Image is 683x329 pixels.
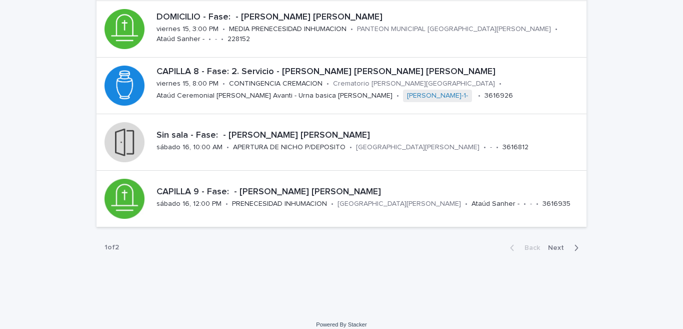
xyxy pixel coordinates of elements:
span: Next [548,244,570,251]
p: Ataúd Ceremonial [PERSON_NAME] Avanti - Urna basica [PERSON_NAME] [156,92,392,100]
a: Sin sala - Fase: - [PERSON_NAME] [PERSON_NAME]sábado 16, 10:00 AM•APERTURA DE NICHO P/DEPOSITO•[G... [96,114,586,171]
p: • [499,80,501,88]
a: CAPILLA 8 - Fase: 2. Servicio - [PERSON_NAME] [PERSON_NAME] [PERSON_NAME]viernes 15, 8:00 PM•CONT... [96,58,586,114]
a: CAPILLA 9 - Fase: - [PERSON_NAME] [PERSON_NAME]sábado 16, 12:00 PM•PRENECESIDAD INHUMACION•[GEOGR... [96,171,586,227]
p: viernes 15, 8:00 PM [156,80,218,88]
button: Back [502,243,544,252]
p: - [490,143,492,152]
p: • [536,200,538,208]
button: Next [544,243,586,252]
p: • [222,80,225,88]
p: 3616812 [502,143,528,152]
p: • [478,92,480,100]
p: Crematorio [PERSON_NAME][GEOGRAPHIC_DATA] [333,80,495,88]
p: sábado 16, 12:00 PM [156,200,221,208]
p: viernes 15, 3:00 PM [156,25,218,34]
p: • [555,25,557,34]
a: [PERSON_NAME]-1- [407,92,468,100]
p: Ataúd Sanher - [471,200,519,208]
p: CONTINGENCIA CREMACION [229,80,322,88]
p: [GEOGRAPHIC_DATA][PERSON_NAME] [337,200,461,208]
p: PANTEON MUNICIPAL [GEOGRAPHIC_DATA][PERSON_NAME] [357,25,551,34]
p: CAPILLA 8 - Fase: 2. Servicio - [PERSON_NAME] [PERSON_NAME] [PERSON_NAME] [156,67,582,78]
p: DOMICILIO - Fase: - [PERSON_NAME] [PERSON_NAME] [156,12,582,23]
p: • [523,200,526,208]
p: • [483,143,486,152]
a: DOMICILIO - Fase: - [PERSON_NAME] [PERSON_NAME]viernes 15, 3:00 PM•MEDIA PRENECESIDAD INHUMACION•... [96,1,586,58]
span: Back [518,244,540,251]
p: PRENECESIDAD INHUMACION [232,200,327,208]
p: Sin sala - Fase: - [PERSON_NAME] [PERSON_NAME] [156,130,582,141]
p: • [396,92,399,100]
p: CAPILLA 9 - Fase: - [PERSON_NAME] [PERSON_NAME] [156,187,582,198]
p: • [465,200,467,208]
p: • [326,80,329,88]
p: • [221,35,223,44]
p: MEDIA PRENECESIDAD INHUMACION [229,25,346,34]
p: • [350,25,353,34]
p: [GEOGRAPHIC_DATA][PERSON_NAME] [356,143,479,152]
p: 3616926 [484,92,513,100]
p: • [225,200,228,208]
p: - [530,200,532,208]
p: • [208,35,211,44]
p: Ataúd Sanher - [156,35,204,44]
p: • [222,25,225,34]
p: - [215,35,217,44]
p: 1 of 2 [96,235,127,260]
p: • [496,143,498,152]
p: • [349,143,352,152]
p: APERTURA DE NICHO P/DEPOSITO [233,143,345,152]
a: Powered By Stacker [316,321,366,327]
p: 3616935 [542,200,570,208]
p: 228152 [227,35,250,44]
p: • [331,200,333,208]
p: • [226,143,229,152]
p: sábado 16, 10:00 AM [156,143,222,152]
